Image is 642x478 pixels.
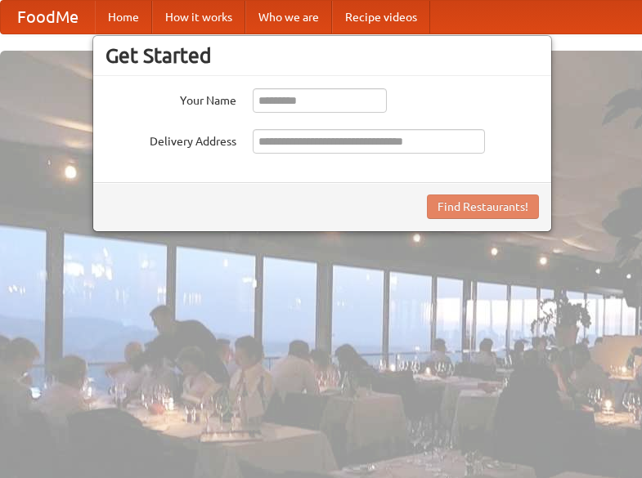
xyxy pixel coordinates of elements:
[95,1,152,34] a: Home
[152,1,245,34] a: How it works
[106,88,236,109] label: Your Name
[1,1,95,34] a: FoodMe
[427,194,539,219] button: Find Restaurants!
[106,43,539,68] h3: Get Started
[106,129,236,150] label: Delivery Address
[332,1,430,34] a: Recipe videos
[245,1,332,34] a: Who we are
